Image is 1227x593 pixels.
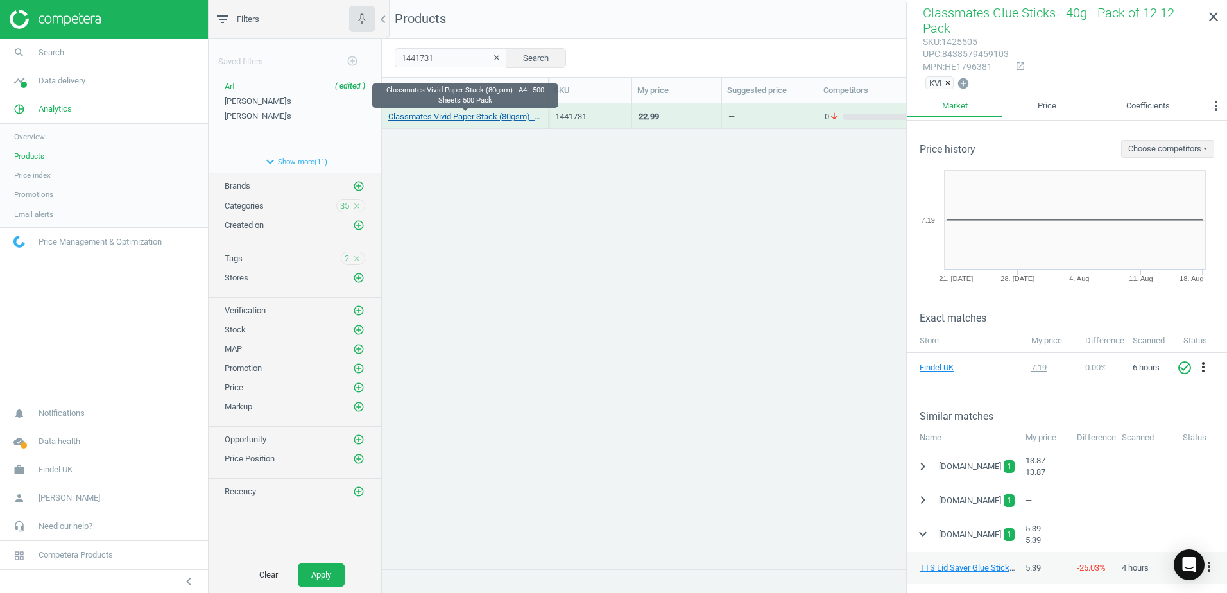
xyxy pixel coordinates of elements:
span: 35 [340,200,349,212]
span: Categories [225,201,264,211]
span: Products [395,11,446,26]
span: Promotions [14,189,53,200]
i: close [1206,9,1221,24]
span: × [945,78,950,88]
span: Price Management & Optimization [39,236,162,248]
i: check_circle_outline [1177,360,1192,375]
i: more_vert [1196,359,1211,375]
tspan: 4. Aug [1069,275,1089,282]
span: 13.87 13.87 [1025,456,1045,477]
span: 2 [345,253,349,264]
span: Markup [225,402,252,411]
button: add_circle_outline [352,323,365,336]
span: Recency [225,486,256,496]
div: 1441731 [555,111,625,123]
button: chevron_right [911,455,934,479]
span: KVI [929,77,942,89]
i: add_circle [957,77,970,90]
i: person [7,486,31,510]
span: Promotion [225,363,262,373]
tspan: 18. Aug [1180,275,1203,282]
i: clear [492,53,501,62]
span: [PERSON_NAME] [39,492,100,504]
span: Opportunity [225,434,266,444]
button: Choose competitors [1121,140,1214,158]
span: 4 hours [1122,562,1149,574]
i: work [7,458,31,482]
button: add_circle_outline [352,219,365,232]
button: add_circle_outline [352,485,365,498]
i: add_circle_outline [347,55,358,67]
span: Stock [225,325,246,334]
button: add_circle_outline [352,343,365,356]
i: add_circle_outline [353,401,365,413]
i: add_circle_outline [353,343,365,355]
span: Created on [225,220,264,230]
button: add_circle_outline [352,271,365,284]
button: add_circle_outline [352,180,365,193]
div: Difference [1070,425,1115,449]
span: Brands [225,181,250,191]
i: expand_more [262,154,278,169]
span: upc [923,49,940,59]
button: expand_more [911,522,934,546]
span: Art [225,82,235,91]
i: chevron_left [375,12,391,27]
span: -25.03 % [1077,563,1106,572]
button: clear [487,49,506,67]
span: 0 [825,111,843,123]
div: Competitors [823,85,966,96]
span: 1 [1007,528,1011,541]
div: grid [382,103,1227,559]
a: Coefficients [1092,95,1205,117]
button: expand_moreShow more(11) [209,151,381,173]
i: headset_mic [7,514,31,538]
a: TTS Lid Saver Glue Sticks 40g 12pk [920,563,1049,572]
i: add_circle_outline [353,272,365,284]
span: Tags [225,254,243,263]
i: add_circle_outline [353,486,365,497]
i: cloud_done [7,429,31,454]
i: add_circle_outline [353,382,365,393]
div: 7.19 [1031,362,1073,374]
i: chevron_right [915,492,931,508]
button: Clear [246,563,291,587]
img: wGWNvw8QSZomAAAAABJRU5ErkJggg== [13,236,25,248]
i: filter_list [215,12,230,27]
button: add_circle_outline [352,362,365,375]
img: ajHJNr6hYgQAAAAASUVORK5CYII= [10,10,101,29]
span: [PERSON_NAME]'s [225,111,291,121]
span: Price index [14,170,51,180]
i: add_circle_outline [353,434,365,445]
div: Suggested price [727,85,812,96]
i: arrow_downward [829,111,839,123]
button: Search [506,48,566,67]
div: Open Intercom Messenger [1174,549,1205,580]
th: Difference [1079,329,1126,353]
span: Products [14,151,44,161]
div: SKU [554,85,626,96]
i: more_vert [1208,98,1224,114]
div: Name [907,425,1019,449]
span: Filters [237,13,259,25]
i: expand_more [915,526,931,542]
i: close [352,254,361,263]
button: Apply [298,563,345,587]
span: Need our help? [39,520,92,532]
span: Search [39,47,64,58]
button: add_circle_outline [352,304,365,317]
i: search [7,40,31,65]
span: mpn [923,62,943,72]
h3: Price history [920,143,975,155]
div: 22.99 [639,111,659,123]
div: 5.39 [1019,556,1070,580]
div: Classmates Vivid Paper Stack (80gsm) - A4 - 500 Sheets 500 Pack [372,83,558,108]
span: Data delivery [39,75,85,87]
a: Classmates Vivid Paper Stack (80gsm) - A4 - 500 Sheets 500 Pack [388,111,542,123]
i: timeline [7,69,31,93]
span: 6 hours [1133,363,1160,372]
th: Status [1177,329,1227,353]
button: more_vert [1205,95,1227,121]
a: Findel UK [920,362,984,374]
h3: Similar matches [920,410,1227,422]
